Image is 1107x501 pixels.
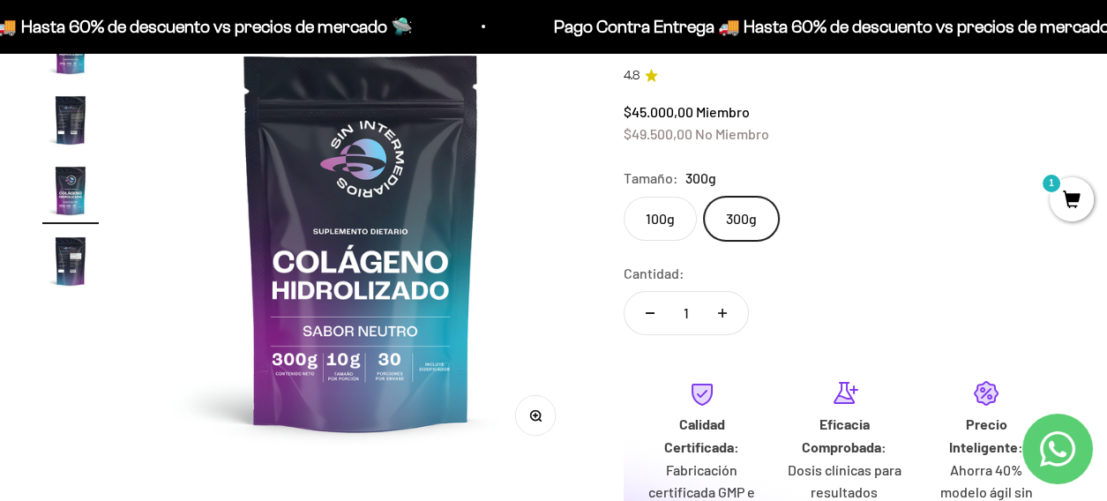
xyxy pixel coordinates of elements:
button: Ir al artículo 4 [42,233,99,295]
span: 300g [685,167,716,190]
mark: 1 [1041,173,1062,194]
img: Colágeno Hidrolizado [42,233,99,289]
label: Cantidad: [624,262,684,285]
legend: Tamaño: [624,167,678,190]
button: Reducir cantidad [625,292,676,334]
strong: Calidad Certificada: [664,415,739,455]
span: Miembro [696,103,750,120]
img: Colágeno Hidrolizado [42,92,99,148]
button: Aumentar cantidad [697,292,748,334]
span: 4.8 [624,66,640,86]
span: $49.500,00 [624,125,692,142]
button: Ir al artículo 2 [42,92,99,153]
button: Ir al artículo 3 [42,162,99,224]
img: Colágeno Hidrolizado [42,162,99,219]
img: Colágeno Hidrolizado [141,21,581,461]
span: No Miembro [695,125,769,142]
strong: Eficacia Comprobada: [802,415,886,455]
a: 1 [1050,191,1094,211]
a: 4.84.8 de 5.0 estrellas [624,66,1065,86]
strong: Precio Inteligente: [949,415,1023,455]
span: $45.000,00 [624,103,693,120]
